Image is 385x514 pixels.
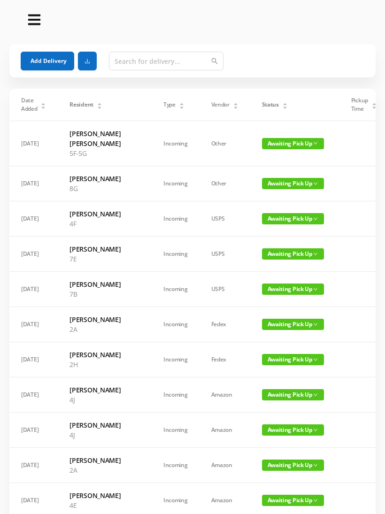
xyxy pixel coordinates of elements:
td: Incoming [152,121,200,166]
h6: [PERSON_NAME] [69,209,140,219]
div: Sort [40,101,46,107]
td: Incoming [152,201,200,237]
h6: [PERSON_NAME] [69,491,140,500]
span: Awaiting Pick Up [262,460,324,471]
p: 8G [69,184,140,193]
h6: [PERSON_NAME] [69,350,140,360]
span: Pickup Time [351,96,368,113]
p: 4F [69,219,140,229]
p: 7E [69,254,140,264]
div: Sort [233,101,239,107]
div: Sort [371,101,377,107]
td: [DATE] [9,307,58,342]
i: icon: down [313,357,318,362]
span: Awaiting Pick Up [262,248,324,260]
span: Vendor [211,100,230,109]
td: Amazon [200,413,250,448]
div: Sort [97,101,102,107]
h6: [PERSON_NAME] [69,420,140,430]
i: icon: down [313,392,318,397]
button: Add Delivery [21,52,74,70]
div: Sort [282,101,288,107]
span: Awaiting Pick Up [262,213,324,224]
i: icon: caret-up [41,101,46,104]
td: Fedex [200,342,250,377]
i: icon: caret-up [371,101,377,104]
td: Incoming [152,272,200,307]
i: icon: caret-up [179,101,184,104]
i: icon: caret-up [282,101,287,104]
h6: [PERSON_NAME] [69,455,140,465]
td: [DATE] [9,121,58,166]
td: [DATE] [9,272,58,307]
i: icon: down [313,287,318,292]
td: [DATE] [9,201,58,237]
i: icon: caret-up [233,101,238,104]
p: 4E [69,500,140,510]
span: Awaiting Pick Up [262,389,324,400]
span: Type [163,100,176,109]
span: Awaiting Pick Up [262,354,324,365]
i: icon: down [313,216,318,221]
span: Awaiting Pick Up [262,178,324,189]
p: 4J [69,430,140,440]
h6: [PERSON_NAME] [PERSON_NAME] [69,129,140,148]
td: Other [200,166,250,201]
span: Awaiting Pick Up [262,284,324,295]
span: Status [262,100,279,109]
td: Incoming [152,166,200,201]
i: icon: search [211,58,218,64]
span: Awaiting Pick Up [262,495,324,506]
h6: [PERSON_NAME] [69,174,140,184]
td: Incoming [152,448,200,483]
td: Incoming [152,237,200,272]
span: Resident [69,100,93,109]
i: icon: down [313,498,318,503]
i: icon: down [313,322,318,327]
span: Awaiting Pick Up [262,424,324,436]
input: Search for delivery... [109,52,223,70]
span: Awaiting Pick Up [262,138,324,149]
h6: [PERSON_NAME] [69,244,140,254]
p: 2H [69,360,140,369]
td: Other [200,121,250,166]
td: [DATE] [9,237,58,272]
td: Incoming [152,342,200,377]
p: 7B [69,289,140,299]
i: icon: caret-down [179,105,184,108]
td: [DATE] [9,377,58,413]
td: Incoming [152,377,200,413]
i: icon: down [313,141,318,146]
td: USPS [200,201,250,237]
i: icon: caret-up [97,101,102,104]
td: [DATE] [9,448,58,483]
i: icon: caret-down [282,105,287,108]
i: icon: down [313,463,318,468]
span: Awaiting Pick Up [262,319,324,330]
td: [DATE] [9,166,58,201]
div: Sort [179,101,185,107]
td: Fedex [200,307,250,342]
i: icon: down [313,428,318,432]
td: Incoming [152,413,200,448]
td: [DATE] [9,342,58,377]
p: 2A [69,324,140,334]
td: Incoming [152,307,200,342]
i: icon: caret-down [371,105,377,108]
td: Amazon [200,448,250,483]
span: Date Added [21,96,38,113]
i: icon: down [313,181,318,186]
td: USPS [200,272,250,307]
i: icon: caret-down [233,105,238,108]
td: [DATE] [9,413,58,448]
p: 5F-5G [69,148,140,158]
i: icon: down [313,252,318,256]
button: icon: download [78,52,97,70]
p: 4J [69,395,140,405]
td: USPS [200,237,250,272]
p: 2A [69,465,140,475]
h6: [PERSON_NAME] [69,385,140,395]
td: Amazon [200,377,250,413]
h6: [PERSON_NAME] [69,279,140,289]
h6: [PERSON_NAME] [69,315,140,324]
